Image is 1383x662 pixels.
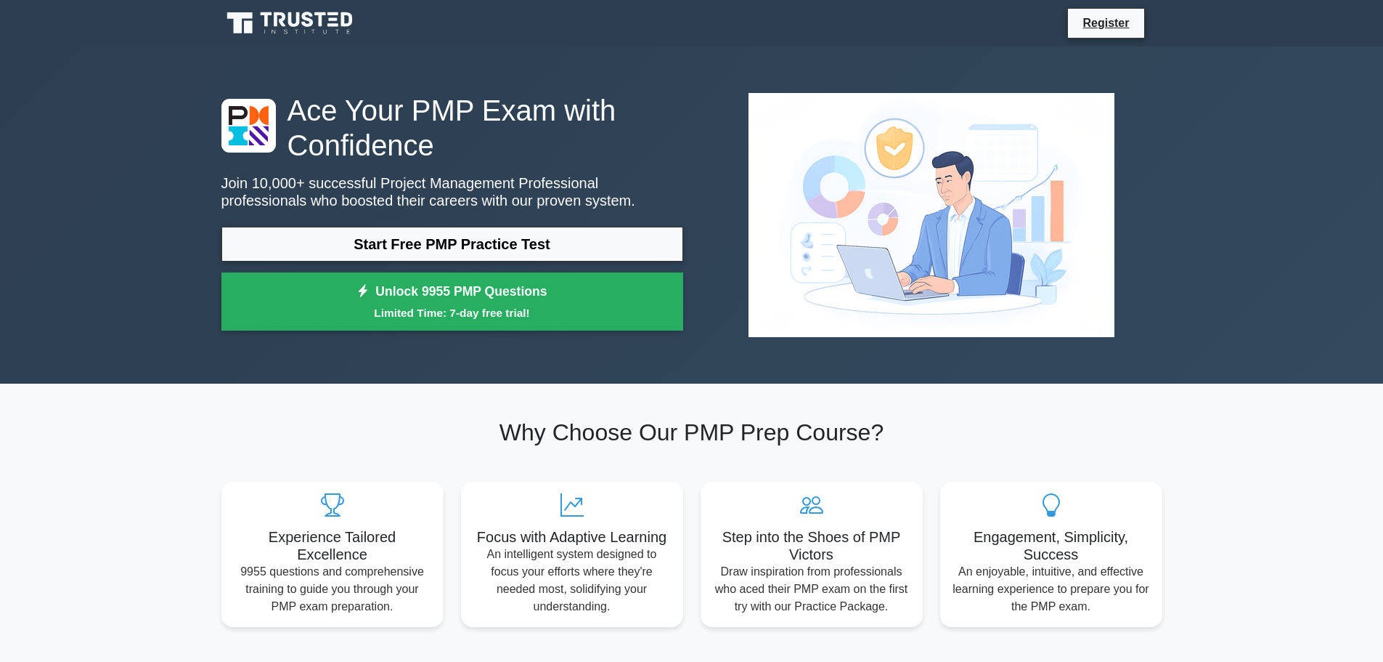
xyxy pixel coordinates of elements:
img: Project Management Professional Preview [737,81,1126,349]
h2: Why Choose Our PMP Prep Course? [221,419,1162,446]
p: Draw inspiration from professionals who aced their PMP exam on the first try with our Practice Pa... [712,563,911,615]
small: Limited Time: 7-day free trial! [240,304,665,321]
h5: Experience Tailored Excellence [233,528,432,563]
h5: Engagement, Simplicity, Success [952,528,1151,563]
h1: Ace Your PMP Exam with Confidence [221,93,683,163]
h5: Step into the Shoes of PMP Victors [712,528,911,563]
p: An enjoyable, intuitive, and effective learning experience to prepare you for the PMP exam. [952,563,1151,615]
a: Unlock 9955 PMP QuestionsLimited Time: 7-day free trial! [221,273,683,331]
a: Register [1074,14,1138,32]
p: 9955 questions and comprehensive training to guide you through your PMP exam preparation. [233,563,432,615]
p: An intelligent system designed to focus your efforts where they're needed most, solidifying your ... [473,546,672,615]
a: Start Free PMP Practice Test [221,227,683,262]
h5: Focus with Adaptive Learning [473,528,672,546]
p: Join 10,000+ successful Project Management Professional professionals who boosted their careers w... [221,174,683,209]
